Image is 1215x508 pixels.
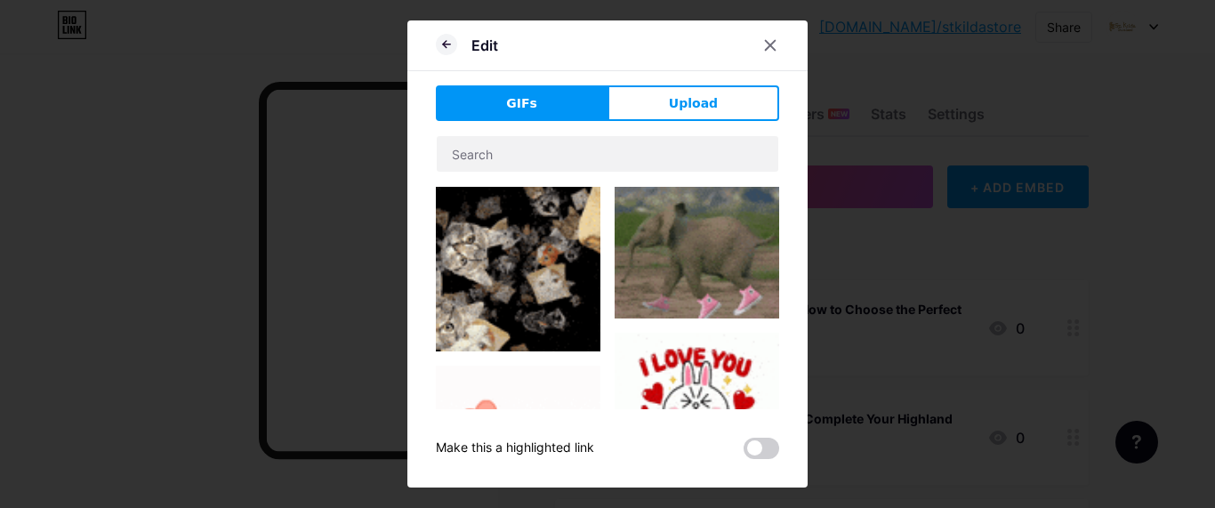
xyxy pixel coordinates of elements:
img: Gihpy [615,187,779,319]
span: GIFs [506,94,537,113]
span: Upload [669,94,718,113]
input: Search [437,136,778,172]
img: Gihpy [436,187,600,351]
div: Edit [471,35,498,56]
button: GIFs [436,85,607,121]
button: Upload [607,85,779,121]
div: Make this a highlighted link [436,438,594,459]
img: Gihpy [615,333,779,474]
